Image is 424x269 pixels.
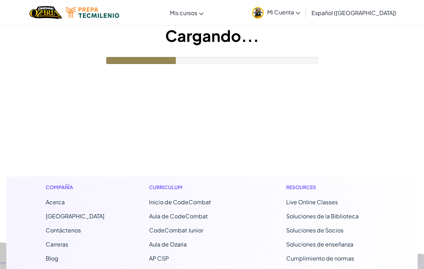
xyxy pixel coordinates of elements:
a: Mis cursos [166,3,207,22]
span: Mis cursos [170,9,197,17]
span: Contáctenos [46,226,81,234]
a: Soluciones de la Biblioteca [286,212,359,220]
a: Blog [46,255,58,262]
a: Soluciones de Socios [286,226,343,234]
img: Tecmilenio logo [66,7,119,18]
a: Ozaria by CodeCombat logo [30,5,62,20]
a: Mi Cuenta [249,1,304,24]
a: [GEOGRAPHIC_DATA] [46,212,104,220]
a: Live Online Classes [286,198,338,206]
h1: Curriculum [149,184,242,191]
a: Aula de Ozaria [149,241,187,248]
a: Carreras [46,241,68,248]
a: CodeCombat Junior [149,226,203,234]
a: Español ([GEOGRAPHIC_DATA]) [308,3,400,22]
a: Cumplimiento de normas [286,255,354,262]
a: AP CSP [149,255,169,262]
h1: Resources [286,184,379,191]
span: Mi Cuenta [267,8,300,16]
span: Español ([GEOGRAPHIC_DATA]) [311,9,396,17]
img: avatar [252,7,264,19]
a: Soluciones de enseñanza [286,241,353,248]
img: Home [30,5,62,20]
h1: Compañía [46,184,104,191]
a: Acerca [46,198,65,206]
span: Inicio de CodeCombat [149,198,211,206]
a: Aula de CodeCombat [149,212,208,220]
